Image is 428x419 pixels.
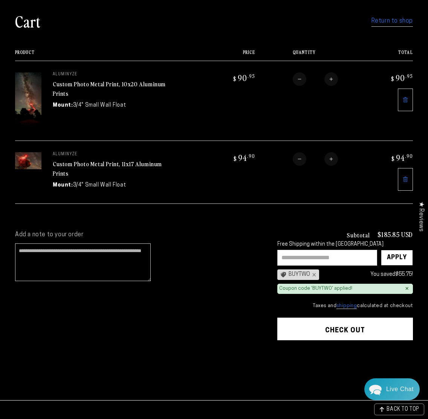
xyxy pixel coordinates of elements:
div: Free Shipping within the [GEOGRAPHIC_DATA] [277,242,413,248]
img: Helga [86,11,106,31]
span: $ [234,155,237,162]
div: You saved ! [323,270,413,279]
h1: Cart [15,11,41,31]
input: Quantity for Custom Photo Metal Print, 11x17 Aluminum Prints [306,152,324,166]
th: Price [209,50,255,61]
th: Product [15,50,209,61]
a: Remove 10"x20" Rectangle White Glossy Aluminyzed Photo [398,89,413,111]
dt: Mount: [53,181,73,189]
button: Check out [277,318,413,340]
sup: .95 [248,73,255,79]
th: Total [367,50,413,61]
div: Apply [387,250,407,265]
img: 0407af5af492c28296bfc16c5d726b56 [25,74,32,81]
div: We usually reply in a few hours. [11,35,149,41]
div: [DATE] [133,75,146,81]
div: BUYTWO [277,269,319,280]
iframe: PayPal-paypal [277,355,413,372]
img: Marie J [70,11,90,31]
bdi: 90 [390,72,413,83]
dd: 3/4" Small Wall Float [73,101,126,109]
small: Taxes and calculated at checkout [277,302,413,310]
div: Coupon code 'BUYTWO' applied! [279,286,352,292]
span: BACK TO TOP [387,407,419,412]
img: John [55,11,74,31]
sup: .90 [405,153,413,159]
div: × [310,272,316,278]
dd: 3/4" Small Wall Float [73,181,126,189]
a: Custom Photo Metal Print, 11x17 Aluminum Prints [53,159,162,177]
input: Quantity for Custom Photo Metal Print, 10x20 Aluminum Prints [306,72,324,86]
a: shipping [336,303,357,309]
span: $ [391,155,395,162]
a: Return to shop [371,16,413,27]
span: $ [233,75,237,83]
sup: .90 [247,153,255,159]
p: Ok. Thanks [25,82,146,89]
label: Add a note to your order [15,231,262,239]
div: Recent Conversations [15,60,144,67]
bdi: 94 [390,152,413,163]
img: 11"x17" Rectangle White Glossy Aluminyzed Photo [15,152,41,169]
p: aluminyze [53,152,166,157]
div: Contact Us Directly [386,378,414,400]
a: Send a Message [51,227,109,239]
div: Aluminyze [34,74,133,81]
span: $ [391,75,394,83]
th: Quantity [255,50,367,61]
sup: .95 [405,73,413,79]
div: Chat widget toggle [364,378,420,400]
h3: Subtotal [347,232,370,238]
div: Click to open Judge.me floating reviews tab [414,196,428,237]
a: Remove 11"x17" Rectangle White Glossy Aluminyzed Photo [398,168,413,191]
a: Custom Photo Metal Print, 10x20 Aluminum Prints [53,80,166,98]
bdi: 90 [232,72,255,83]
img: 10"x20" Rectangle White Glossy Aluminyzed Photo [15,72,41,125]
p: aluminyze [53,72,166,77]
dt: Mount: [53,101,73,109]
div: × [405,286,409,292]
p: $185.85 USD [378,231,413,238]
span: Re:amaze [81,215,102,220]
span: We run on [58,216,102,220]
bdi: 94 [232,152,255,163]
span: $55.75 [395,272,412,277]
